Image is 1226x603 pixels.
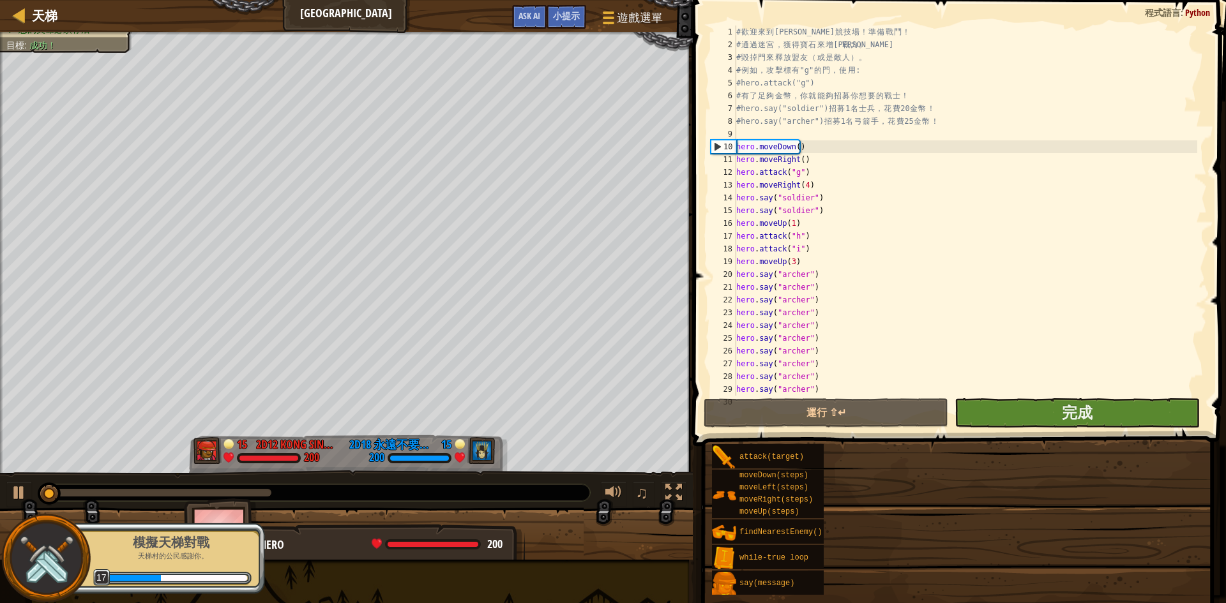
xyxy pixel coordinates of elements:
div: 10 [711,140,736,153]
span: 17 [93,569,110,586]
img: portrait.png [712,572,736,596]
a: 天梯 [26,7,57,24]
div: 200 [369,452,384,464]
div: 27 [711,357,736,370]
span: Python [1185,6,1210,19]
button: Ask AI [512,5,547,29]
div: 24 [711,319,736,332]
span: say(message) [739,579,794,588]
div: 200 [304,452,319,464]
span: 200 [487,536,503,552]
span: : [1181,6,1185,19]
span: moveLeft(steps) [739,483,808,492]
span: 小提示 [553,10,580,22]
span: 程式語言 [1145,6,1181,19]
div: 模擬天梯對戰 [91,533,252,551]
img: thang_avatar_frame.png [467,437,496,464]
div: 7 [711,102,736,115]
div: 25 [711,332,736,345]
button: 運行 ⇧↵ [704,398,948,428]
div: 12 [711,166,736,179]
span: moveDown(steps) [739,471,808,480]
div: 4 [711,64,736,77]
img: portrait.png [712,521,736,545]
div: 15 [237,436,250,448]
span: 遊戲選單 [617,10,663,26]
span: : [24,40,29,50]
div: 2 [711,38,736,51]
div: 15 [711,204,736,217]
div: 29 [711,383,736,396]
div: 20 [711,268,736,281]
span: attack(target) [739,452,804,461]
span: Ask AI [518,10,540,22]
span: moveRight(steps) [739,495,813,504]
div: 13 [711,179,736,191]
button: 完成 [955,398,1199,428]
img: portrait.png [712,445,736,470]
span: while-true loop [739,553,808,562]
div: 26 [711,345,736,357]
img: thang_avatar_frame.png [193,437,222,464]
div: 9 [711,128,736,140]
div: 5 [711,77,736,89]
div: 14 [711,191,736,204]
img: thang_avatar_frame.png [184,498,258,569]
button: 遊戲選單 [593,5,670,35]
div: 22 [711,294,736,306]
div: 8 [711,115,736,128]
button: ♫ [633,481,655,507]
div: 19 [711,255,736,268]
div: 16 [711,217,736,230]
img: portrait.png [712,483,736,507]
div: 30 [711,396,736,408]
div: 28 [711,370,736,383]
p: 天梯村的公民感謝你。 [91,551,252,561]
div: Hero [260,537,512,553]
div: 6 [711,89,736,102]
div: 3 [711,51,736,64]
span: 天梯 [32,7,57,24]
button: 調整音量 [601,481,626,507]
div: 17 [711,230,736,242]
div: 11 [711,153,736,166]
div: 2D12 Kong Sing Yui 2D12 江乘鋭 [256,436,339,453]
span: ♫ [635,483,648,502]
img: swords.png [17,530,75,588]
img: portrait.png [712,546,736,570]
div: 23 [711,306,736,319]
div: health: 200 / 200 (+0.13/s) [372,539,503,550]
div: 18 [711,242,736,255]
div: 2D18 永遠不要放棄你 [349,436,432,453]
div: 1 [711,26,736,38]
span: findNearestEnemy() [739,528,822,537]
span: moveUp(steps) [739,507,799,516]
span: 目標 [6,40,24,50]
div: 21 [711,281,736,294]
span: 完成 [1062,402,1093,422]
button: 切換全螢幕 [661,481,686,507]
div: 15 [439,436,451,448]
button: Ctrl + P: Play [6,481,32,507]
span: 成功！ [29,40,56,50]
